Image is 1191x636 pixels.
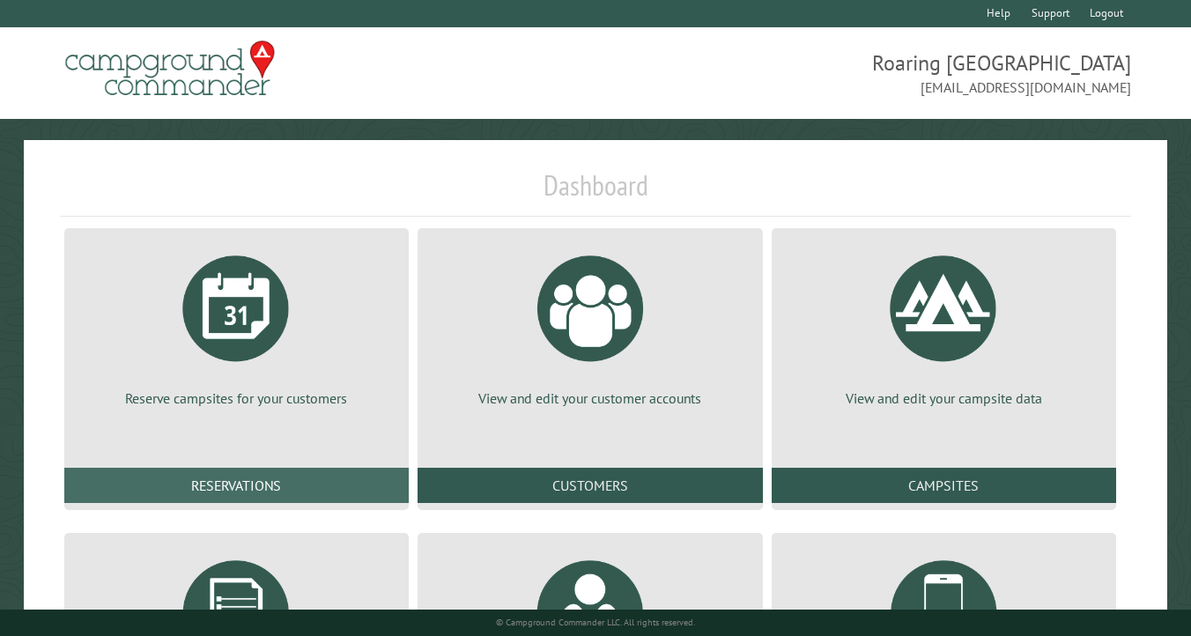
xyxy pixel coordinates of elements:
a: Customers [418,468,763,503]
img: Campground Commander [60,34,280,103]
span: Roaring [GEOGRAPHIC_DATA] [EMAIL_ADDRESS][DOMAIN_NAME] [595,48,1131,98]
small: © Campground Commander LLC. All rights reserved. [496,617,695,628]
p: View and edit your customer accounts [439,388,742,408]
a: Reservations [64,468,410,503]
p: Reserve campsites for your customers [85,388,388,408]
a: View and edit your campsite data [793,242,1096,408]
p: View and edit your campsite data [793,388,1096,408]
a: Reserve campsites for your customers [85,242,388,408]
a: View and edit your customer accounts [439,242,742,408]
h1: Dashboard [60,168,1132,217]
a: Campsites [772,468,1117,503]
